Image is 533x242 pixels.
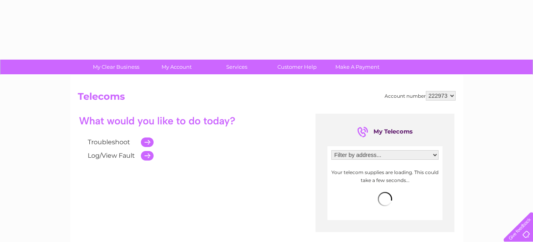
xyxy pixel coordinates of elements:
[264,60,330,74] a: Customer Help
[88,152,135,159] a: Log/View Fault
[325,60,390,74] a: Make A Payment
[144,60,209,74] a: My Account
[357,126,413,138] div: My Telecoms
[83,60,149,74] a: My Clear Business
[204,60,269,74] a: Services
[385,91,456,101] div: Account number
[331,168,439,184] p: Your telecom supplies are loading. This could take a few seconds...
[78,91,456,106] h2: Telecoms
[88,138,130,146] a: Troubleshoot
[378,192,392,206] img: loading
